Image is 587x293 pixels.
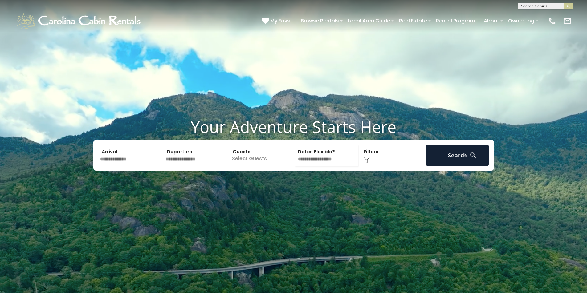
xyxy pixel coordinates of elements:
[5,117,582,136] h1: Your Adventure Starts Here
[364,157,370,163] img: filter--v1.png
[298,15,342,26] a: Browse Rentals
[563,17,572,25] img: mail-regular-white.png
[505,15,542,26] a: Owner Login
[270,17,290,25] span: My Favs
[469,152,477,159] img: search-regular-white.png
[426,145,489,166] button: Search
[433,15,478,26] a: Rental Program
[481,15,502,26] a: About
[262,17,291,25] a: My Favs
[396,15,430,26] a: Real Estate
[229,145,292,166] p: Select Guests
[548,17,556,25] img: phone-regular-white.png
[345,15,393,26] a: Local Area Guide
[15,12,143,30] img: White-1-1-2.png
